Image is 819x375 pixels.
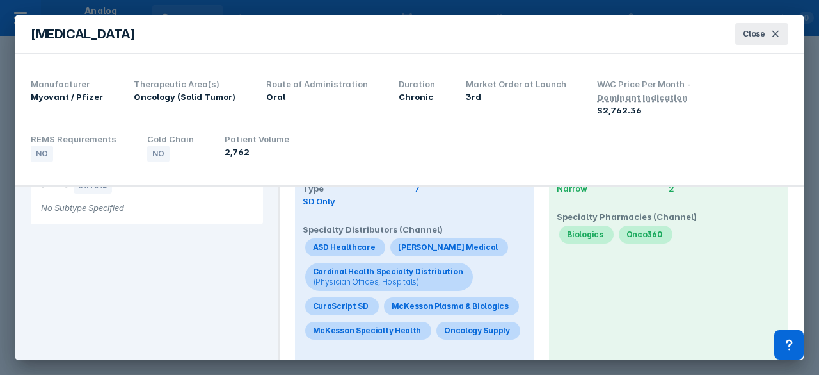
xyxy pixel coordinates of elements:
div: Chronic [399,90,435,103]
span: Market Order at Launch [466,79,566,89]
div: Oncology (Solid Tumor) [134,90,235,103]
span: Therapeutic Area(s) [134,79,219,89]
div: ASD Healthcare [313,242,376,253]
span: Cold Chain [147,134,194,144]
div: Biologics [567,229,603,240]
div: Dominant Indication [597,92,688,103]
span: Close [743,28,765,40]
div: 3rd [466,90,566,103]
div: McKesson Plasma & Biologics [392,301,509,312]
div: 2,762 [225,146,289,158]
div: 2 [669,182,781,195]
div: No [31,146,53,162]
div: [PERSON_NAME] Medical [398,242,498,253]
div: SD Only [303,195,415,208]
div: Myovant / Pfizer [31,90,103,103]
div: No Subtype Specified [41,201,253,214]
span: Route of Administration [266,79,368,89]
div: Cardinal Health Specialty Distribution [313,267,463,277]
span: Duration [399,79,435,89]
div: [MEDICAL_DATA] [31,24,135,44]
div: (Physician Offices, Hospitals) [313,277,466,287]
span: Patient Volume [225,134,289,144]
div: $2,762.36 [597,104,692,117]
div: Contact Support [774,330,804,360]
span: WAC Price Per Month - [597,79,692,103]
div: No [147,146,170,162]
div: Oral [266,90,368,103]
div: Narrow [557,182,669,195]
h4: Specialty Pharmacies (Channel) [557,210,781,223]
div: Onco360 [626,229,662,240]
div: McKesson Specialty Health [313,326,422,336]
button: Close [735,23,788,45]
div: CuraScript SD [313,301,369,312]
div: 7 [415,182,527,195]
h4: Specialty Distributors (Channel) [303,223,527,236]
div: Oncology Supply [444,326,510,336]
span: REMS Requirements [31,134,116,144]
span: Manufacturer [31,79,90,89]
